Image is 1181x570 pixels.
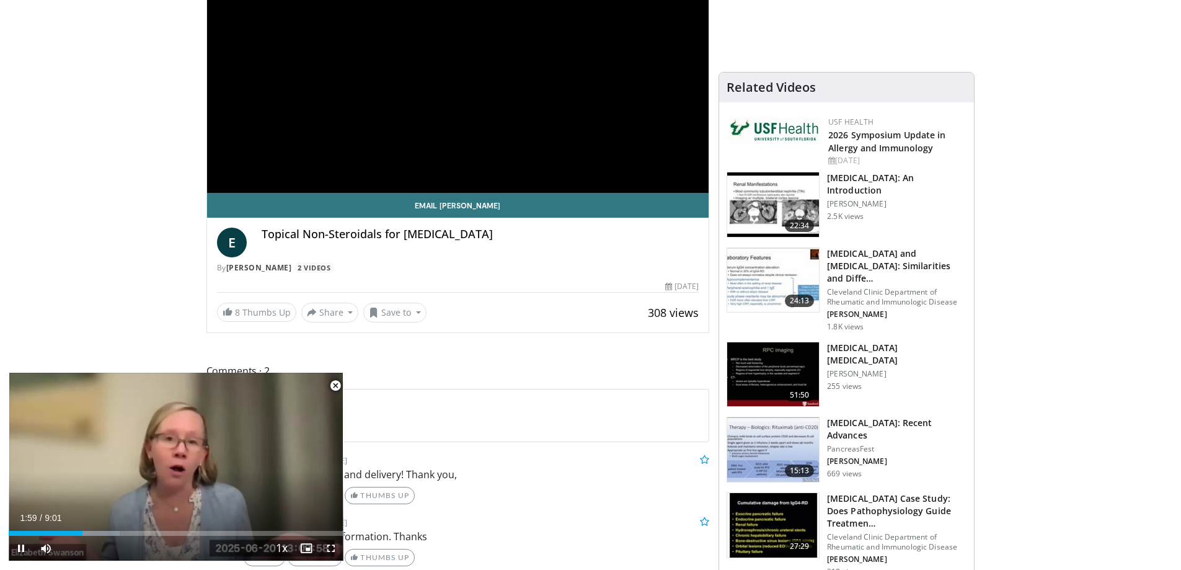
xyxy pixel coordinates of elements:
span: 308 views [648,305,699,320]
div: [DATE] [828,155,964,166]
p: [PERSON_NAME] [827,199,966,209]
img: a644ca85-c725-4038-8ad9-4834262a22d1.150x105_q85_crop-smart_upscale.jpg [727,417,819,482]
a: 2 Videos [294,262,335,273]
h3: [MEDICAL_DATA] [MEDICAL_DATA] [827,342,966,367]
p: [PERSON_NAME] [827,309,966,319]
div: [DATE] [665,281,699,292]
h4: Topical Non-Steroidals for [MEDICAL_DATA] [262,228,699,241]
span: Comments 2 [206,363,710,379]
button: Playback Rate [269,536,294,561]
p: 255 views [827,381,862,391]
p: 2.5K views [827,212,864,221]
p: [PERSON_NAME] [827,456,966,466]
img: 47980f05-c0f7-4192-9362-4cb0fcd554e5.150x105_q85_crop-smart_upscale.jpg [727,172,819,237]
small: [DATE] [323,455,347,466]
a: Thumbs Up [345,549,415,566]
p: Cleveland Clinic Department of Rheumatic and Immunologic Disease [827,532,966,552]
div: Progress Bar [9,531,343,536]
img: 5f02b353-f81e-40e5-bc35-c432a737a304.150x105_q85_crop-smart_upscale.jpg [727,342,819,407]
a: 51:50 [MEDICAL_DATA] [MEDICAL_DATA] [PERSON_NAME] 255 views [727,342,966,407]
a: 15:13 [MEDICAL_DATA]: Recent Advances PancreasFest [PERSON_NAME] 669 views [727,417,966,483]
div: By [217,262,699,274]
span: 8 [235,306,240,318]
a: 2026 Symposium Update in Allergy and Immunology [828,129,945,154]
button: Pause [9,536,33,561]
h3: [MEDICAL_DATA]: Recent Advances [827,417,966,442]
p: [PERSON_NAME] [827,369,966,379]
a: E [217,228,247,257]
a: Email [PERSON_NAME] [207,193,709,218]
span: 22:34 [785,220,815,232]
a: 22:34 [MEDICAL_DATA]: An Introduction [PERSON_NAME] 2.5K views [727,172,966,238]
p: Packed with useful information. Thanks [244,529,710,544]
img: 6ba8804a-8538-4002-95e7-a8f8012d4a11.png.150x105_q85_autocrop_double_scale_upscale_version-0.2.jpg [729,117,822,144]
a: Thumbs Up [345,487,415,504]
button: Share [301,303,359,323]
button: Close [323,373,348,399]
img: 639ae221-5c05-4739-ae6e-a8d6e95da367.150x105_q85_crop-smart_upscale.jpg [727,248,819,313]
button: Enable picture-in-picture mode [294,536,319,561]
span: 15:13 [785,465,815,477]
span: 9:01 [45,513,61,523]
small: [DATE] [323,517,347,528]
h4: Related Videos [727,80,816,95]
span: 1:59 [20,513,37,523]
p: 1.8K views [827,322,864,332]
span: 27:29 [785,540,815,553]
h3: [MEDICAL_DATA] Case Study: Does Pathophysiology Guide Treatmen… [827,492,966,530]
button: Save to [363,303,427,323]
span: / [40,513,42,523]
span: 51:50 [785,389,815,401]
h3: [MEDICAL_DATA] and [MEDICAL_DATA]: Similarities and Diffe… [827,247,966,285]
a: 24:13 [MEDICAL_DATA] and [MEDICAL_DATA]: Similarities and Diffe… Cleveland Clinic Department of R... [727,247,966,332]
p: PancreasFest [827,444,966,454]
a: 8 Thumbs Up [217,303,296,322]
video-js: Video Player [9,373,343,561]
p: Cleveland Clinic Department of Rheumatic and Immunologic Disease [827,287,966,307]
a: [PERSON_NAME] [226,262,292,273]
p: Love the information and delivery! Thank you, [244,467,710,482]
h3: [MEDICAL_DATA]: An Introduction [827,172,966,197]
img: bddd47e3-35e4-4163-a366-a6ec5e48e2d3.150x105_q85_crop-smart_upscale.jpg [727,493,819,558]
p: 669 views [827,469,862,479]
button: Fullscreen [319,536,343,561]
button: Mute [33,536,58,561]
span: 24:13 [785,295,815,307]
a: USF Health [828,117,874,127]
p: [PERSON_NAME] [827,554,966,564]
